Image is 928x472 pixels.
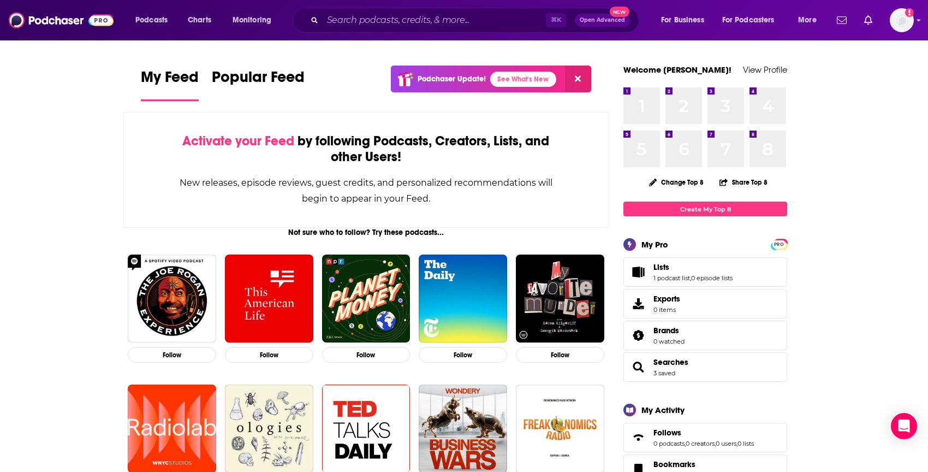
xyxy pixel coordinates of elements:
button: open menu [225,11,285,29]
a: 0 lists [737,440,754,447]
span: Popular Feed [212,68,305,93]
button: Share Top 8 [719,172,768,193]
a: Exports [623,289,787,318]
div: Not sure who to follow? Try these podcasts... [123,228,609,237]
button: open menu [653,11,718,29]
p: Podchaser Update! [418,74,486,84]
a: Show notifications dropdown [832,11,851,29]
span: My Feed [141,68,199,93]
button: Change Top 8 [643,175,710,189]
a: Create My Top 8 [623,202,787,216]
a: Popular Feed [212,68,305,101]
div: Open Intercom Messenger [891,413,917,439]
button: Follow [225,347,313,363]
div: New releases, episode reviews, guest credits, and personalized recommendations will begin to appe... [179,175,554,206]
span: Activate your Feed [182,133,294,149]
span: , [685,440,686,447]
button: Follow [516,347,604,363]
span: Monitoring [233,13,271,28]
span: Charts [188,13,211,28]
img: The Joe Rogan Experience [128,255,216,343]
div: My Activity [641,405,685,415]
span: Bookmarks [653,459,695,469]
div: by following Podcasts, Creators, Lists, and other Users! [179,133,554,165]
span: Follows [623,423,787,452]
span: For Business [661,13,704,28]
span: Lists [623,257,787,287]
a: View Profile [743,64,787,75]
a: My Feed [141,68,199,101]
button: Show profile menu [890,8,914,32]
a: Searches [653,357,688,367]
span: Logged in as gocubsgo [890,8,914,32]
span: New [610,7,629,17]
div: My Pro [641,239,668,250]
span: , [715,440,716,447]
svg: Add a profile image [905,8,914,17]
img: Podchaser - Follow, Share and Rate Podcasts [9,10,114,31]
a: 0 episode lists [691,274,733,282]
a: 1 podcast list [653,274,690,282]
img: The Daily [419,255,507,343]
a: Charts [181,11,218,29]
input: Search podcasts, credits, & more... [323,11,546,29]
img: Planet Money [322,255,411,343]
a: Follows [653,428,754,438]
span: Lists [653,262,669,272]
a: Follows [627,430,649,445]
span: Exports [653,294,680,304]
a: 0 users [716,440,736,447]
a: See What's New [490,72,556,87]
a: Welcome [PERSON_NAME]! [623,64,731,75]
a: 0 podcasts [653,440,685,447]
span: 0 items [653,306,680,314]
a: PRO [772,240,786,248]
a: Show notifications dropdown [860,11,877,29]
button: Follow [128,347,216,363]
span: ⌘ K [546,13,566,27]
span: , [736,440,737,447]
a: Bookmarks [653,459,717,469]
button: open menu [715,11,790,29]
a: Brands [653,326,685,335]
img: This American Life [225,255,313,343]
a: Searches [627,359,649,375]
span: For Podcasters [722,13,775,28]
div: Search podcasts, credits, & more... [303,8,650,33]
button: open menu [790,11,830,29]
button: Open AdvancedNew [575,14,630,27]
span: Open Advanced [580,17,625,23]
a: Brands [627,328,649,343]
span: Searches [623,352,787,382]
a: 0 watched [653,338,685,345]
img: My Favorite Murder with Karen Kilgariff and Georgia Hardstark [516,255,604,343]
span: Follows [653,428,681,438]
a: Lists [653,262,733,272]
a: 3 saved [653,369,675,377]
span: Brands [623,321,787,350]
span: Exports [627,296,649,311]
span: Brands [653,326,679,335]
a: 0 creators [686,440,715,447]
button: open menu [128,11,182,29]
button: Follow [322,347,411,363]
span: , [690,274,691,282]
img: User Profile [890,8,914,32]
a: Lists [627,264,649,280]
button: Follow [419,347,507,363]
span: Podcasts [135,13,168,28]
span: More [798,13,817,28]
